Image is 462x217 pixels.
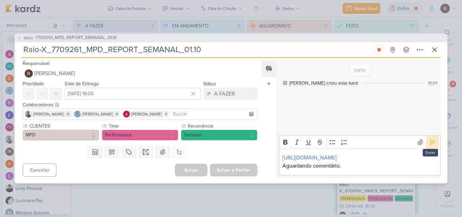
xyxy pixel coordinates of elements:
[17,35,117,41] button: IM230 7709261_MPD_REPORT_SEMANAL_01.10
[102,130,178,140] button: Performance
[108,123,178,130] label: Time
[23,130,99,140] button: MPD
[289,80,358,87] div: [PERSON_NAME] criou este kard
[33,111,64,117] span: [PERSON_NAME]
[29,123,99,130] label: CLIENTES
[279,149,441,175] div: Editor editing area: main
[65,88,201,100] input: Select a date
[65,81,98,87] label: Data de Entrega
[123,111,130,117] img: Alessandra Gomes
[279,135,441,149] div: Editor toolbar
[214,90,235,98] div: A FAZER
[282,154,337,161] a: [URL][DOMAIN_NAME]
[423,149,438,156] div: Enter
[181,130,257,140] button: Semanal
[82,111,113,117] span: [PERSON_NAME]
[187,123,257,130] label: Recorrência
[23,164,56,177] button: Cancelar
[282,162,437,170] p: Aguardando comentário.
[376,47,382,52] div: Parar relógio
[428,80,437,86] div: 10:24
[36,35,117,41] span: 7709261_MPD_REPORT_SEMANAL_01.10
[23,67,257,80] button: [PERSON_NAME]
[131,111,162,117] span: [PERSON_NAME]
[23,81,44,87] label: Prioridade
[34,69,75,78] span: [PERSON_NAME]
[23,61,50,66] label: Responsável
[203,88,257,100] button: A FAZER
[25,69,33,78] img: Rafael Dornelles
[25,111,32,117] img: Iara Santos
[23,36,34,41] span: IM230
[171,110,256,118] input: Buscar
[203,81,216,87] label: Status
[21,44,372,56] input: Kard Sem Título
[23,101,257,108] div: Colaboradores
[74,111,81,117] img: Caroline Traven De Andrade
